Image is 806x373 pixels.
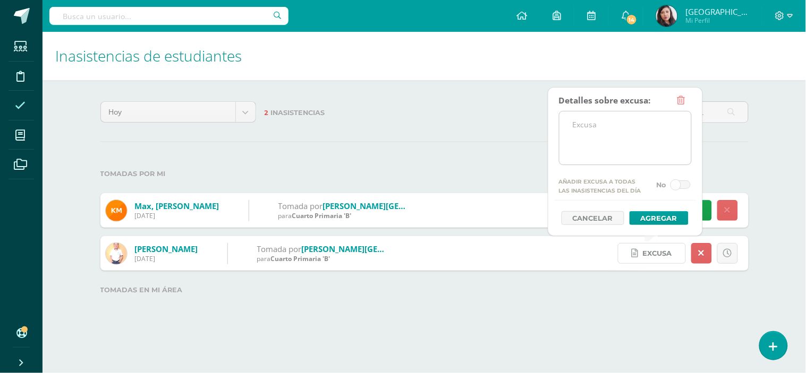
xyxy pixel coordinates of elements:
[135,211,219,220] div: [DATE]
[643,244,672,263] span: Excusa
[292,211,352,220] span: Cuarto Primaria 'B'
[135,254,198,263] div: [DATE]
[323,201,468,211] a: [PERSON_NAME][GEOGRAPHIC_DATA]
[685,16,749,25] span: Mi Perfil
[101,102,256,122] a: Hoy
[55,46,242,66] span: Inasistencias de estudiantes
[656,5,677,27] img: 5e839c05b6bed1c0a903cd4cdbf87aa2.png
[630,211,689,225] button: Agregar
[555,178,649,196] label: Añadir excusa a todas las inasistencias del día
[257,244,302,254] span: Tomada por
[278,201,323,211] span: Tomada por
[559,90,651,111] div: Detalles sobre excusa:
[302,244,446,254] a: [PERSON_NAME][GEOGRAPHIC_DATA]
[135,244,198,254] a: [PERSON_NAME]
[618,243,686,264] a: Excusa
[49,7,289,25] input: Busca un usuario...
[685,6,749,17] span: [GEOGRAPHIC_DATA]
[278,211,406,220] div: para
[109,102,227,122] span: Hoy
[626,14,638,25] span: 14
[106,200,127,221] img: e917c23868d24d9c85582683417f15b6.png
[562,211,624,225] a: Cancelar
[271,109,325,117] span: Inasistencias
[106,243,127,264] img: acdf61418556f7a5a65cb04d1f288ebf.png
[100,163,749,185] label: Tomadas por mi
[271,254,330,263] span: Cuarto Primaria 'B'
[265,109,269,117] span: 2
[257,254,385,263] div: para
[100,279,749,301] label: Tomadas en mi área
[135,201,219,211] a: Max, [PERSON_NAME]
